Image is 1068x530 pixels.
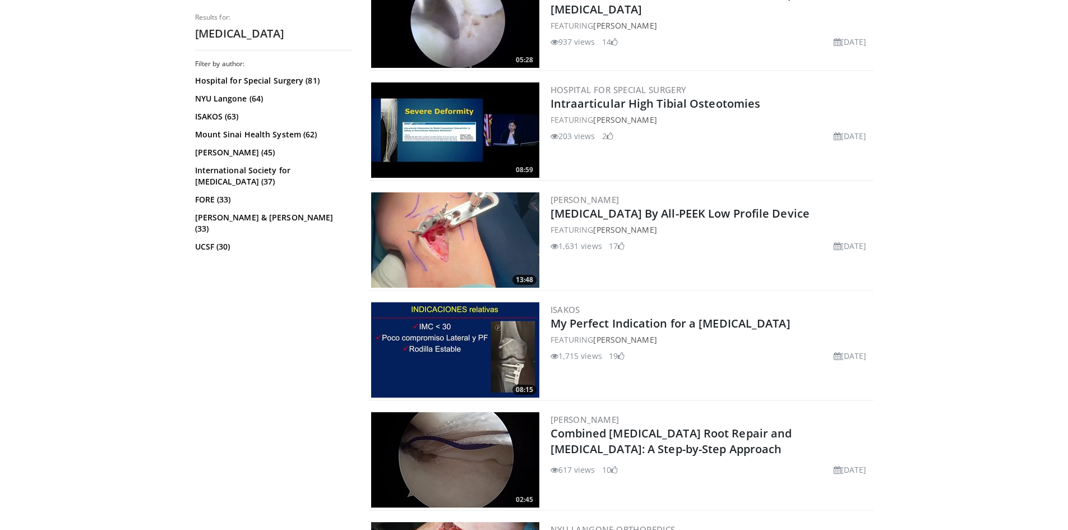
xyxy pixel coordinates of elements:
img: 8e1e3371-1a3d-4f1a-b533-ddbf2a88c78c.300x170_q85_crop-smart_upscale.jpg [371,82,539,178]
a: [MEDICAL_DATA] By All-PEEK Low Profile Device [551,206,810,221]
a: UCSF (30) [195,241,349,252]
img: dc49e370-4d36-4f7a-9c61-6c5f49fb41f8.300x170_q85_crop-smart_upscale.jpg [371,302,539,398]
li: 1,715 views [551,350,602,362]
span: 08:15 [512,385,537,395]
span: 02:45 [512,495,537,505]
li: 10 [602,464,618,476]
a: 08:59 [371,82,539,178]
li: [DATE] [834,36,867,48]
li: 203 views [551,130,595,142]
a: Hospital for Special Surgery (81) [195,75,349,86]
a: [PERSON_NAME] [593,224,656,235]
div: FEATURING [551,334,871,345]
li: 617 views [551,464,595,476]
a: Intraarticular High Tibial Osteotomies [551,96,761,111]
a: International Society for [MEDICAL_DATA] (37) [195,165,349,187]
li: 2 [602,130,613,142]
a: [PERSON_NAME] (45) [195,147,349,158]
a: [PERSON_NAME] [551,194,619,205]
span: 08:59 [512,165,537,175]
li: [DATE] [834,350,867,362]
a: 13:48 [371,192,539,288]
img: 1fca22b5-f503-4bc3-a795-cd545f2e0615.300x170_q85_crop-smart_upscale.jpg [371,412,539,508]
a: Hospital for Special Surgery [551,84,687,95]
a: Combined [MEDICAL_DATA] Root Repair and [MEDICAL_DATA]: A Step-by-Step Approach [551,426,792,457]
li: 1,631 views [551,240,602,252]
a: [PERSON_NAME] [593,114,656,125]
a: 08:15 [371,302,539,398]
p: Results for: [195,13,352,22]
a: [PERSON_NAME] [593,20,656,31]
a: Mount Sinai Health System (62) [195,129,349,140]
li: [DATE] [834,464,867,476]
a: NYU Langone (64) [195,93,349,104]
a: ISAKOS [551,304,580,315]
li: [DATE] [834,240,867,252]
a: ISAKOS (63) [195,111,349,122]
h3: Filter by author: [195,59,352,68]
span: 13:48 [512,275,537,285]
a: 02:45 [371,412,539,508]
li: 19 [609,350,625,362]
a: [PERSON_NAME] [593,334,656,345]
li: [DATE] [834,130,867,142]
a: FORE (33) [195,194,349,205]
h2: [MEDICAL_DATA] [195,26,352,41]
li: 17 [609,240,625,252]
li: 937 views [551,36,595,48]
div: FEATURING [551,224,871,236]
div: FEATURING [551,114,871,126]
img: ab79f51b-50e5-4953-b1ff-64ae079d5435.300x170_q85_crop-smart_upscale.jpg [371,192,539,288]
a: [PERSON_NAME] & [PERSON_NAME] (33) [195,212,349,234]
span: 05:28 [512,55,537,65]
a: My Perfect Indication for a [MEDICAL_DATA] [551,316,790,331]
div: FEATURING [551,20,871,31]
li: 14 [602,36,618,48]
a: [PERSON_NAME] [551,414,619,425]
